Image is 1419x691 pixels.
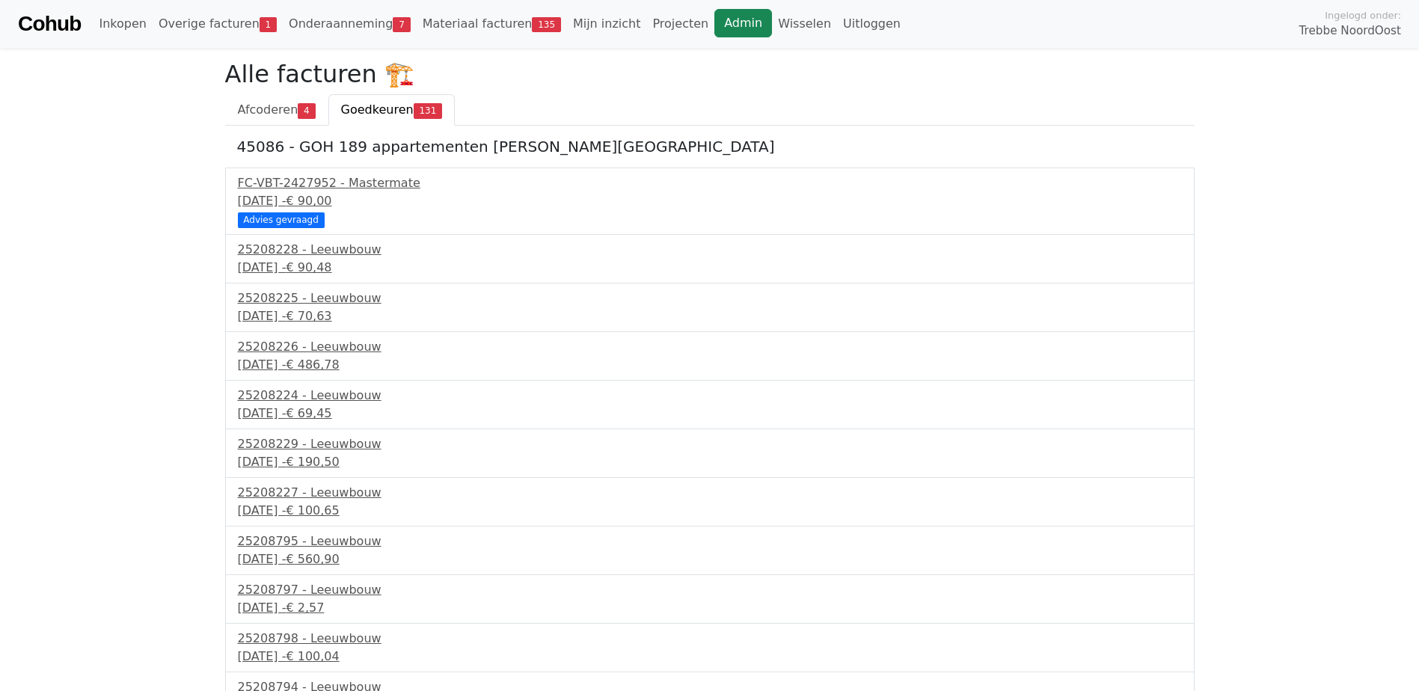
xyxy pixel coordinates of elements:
[238,502,1182,520] div: [DATE] -
[238,405,1182,423] div: [DATE] -
[286,649,339,663] span: € 100,04
[238,550,1182,568] div: [DATE] -
[1299,22,1401,40] span: Trebbe NoordOost
[238,387,1182,423] a: 25208224 - Leeuwbouw[DATE] -€ 69,45
[93,9,152,39] a: Inkopen
[238,484,1182,502] div: 25208227 - Leeuwbouw
[567,9,647,39] a: Mijn inzicht
[238,338,1182,374] a: 25208226 - Leeuwbouw[DATE] -€ 486,78
[238,356,1182,374] div: [DATE] -
[18,6,81,42] a: Cohub
[714,9,772,37] a: Admin
[238,435,1182,453] div: 25208229 - Leeuwbouw
[414,103,443,118] span: 131
[1325,8,1401,22] span: Ingelogd onder:
[260,17,277,32] span: 1
[286,406,331,420] span: € 69,45
[238,648,1182,666] div: [DATE] -
[238,212,325,227] div: Advies gevraagd
[238,599,1182,617] div: [DATE] -
[225,60,1195,88] h2: Alle facturen 🏗️
[238,241,1182,277] a: 25208228 - Leeuwbouw[DATE] -€ 90,48
[393,17,410,32] span: 7
[646,9,714,39] a: Projecten
[286,503,339,518] span: € 100,65
[837,9,907,39] a: Uitloggen
[341,102,414,117] span: Goedkeuren
[238,435,1182,471] a: 25208229 - Leeuwbouw[DATE] -€ 190,50
[238,532,1182,550] div: 25208795 - Leeuwbouw
[286,309,331,323] span: € 70,63
[238,241,1182,259] div: 25208228 - Leeuwbouw
[238,387,1182,405] div: 25208224 - Leeuwbouw
[238,630,1182,666] a: 25208798 - Leeuwbouw[DATE] -€ 100,04
[237,138,1183,156] h5: 45086 - GOH 189 appartementen [PERSON_NAME][GEOGRAPHIC_DATA]
[286,357,339,372] span: € 486,78
[238,338,1182,356] div: 25208226 - Leeuwbouw
[238,581,1182,617] a: 25208797 - Leeuwbouw[DATE] -€ 2,57
[286,194,331,208] span: € 90,00
[238,484,1182,520] a: 25208227 - Leeuwbouw[DATE] -€ 100,65
[238,307,1182,325] div: [DATE] -
[238,259,1182,277] div: [DATE] -
[328,94,456,126] a: Goedkeuren131
[238,289,1182,325] a: 25208225 - Leeuwbouw[DATE] -€ 70,63
[238,289,1182,307] div: 25208225 - Leeuwbouw
[238,174,1182,226] a: FC-VBT-2427952 - Mastermate[DATE] -€ 90,00 Advies gevraagd
[153,9,283,39] a: Overige facturen1
[238,192,1182,210] div: [DATE] -
[298,103,315,118] span: 4
[238,453,1182,471] div: [DATE] -
[238,581,1182,599] div: 25208797 - Leeuwbouw
[238,102,298,117] span: Afcoderen
[238,174,1182,192] div: FC-VBT-2427952 - Mastermate
[238,532,1182,568] a: 25208795 - Leeuwbouw[DATE] -€ 560,90
[286,601,324,615] span: € 2,57
[772,9,837,39] a: Wisselen
[225,94,328,126] a: Afcoderen4
[286,455,339,469] span: € 190,50
[283,9,417,39] a: Onderaanneming7
[532,17,561,32] span: 135
[417,9,567,39] a: Materiaal facturen135
[238,630,1182,648] div: 25208798 - Leeuwbouw
[286,260,331,274] span: € 90,48
[286,552,339,566] span: € 560,90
